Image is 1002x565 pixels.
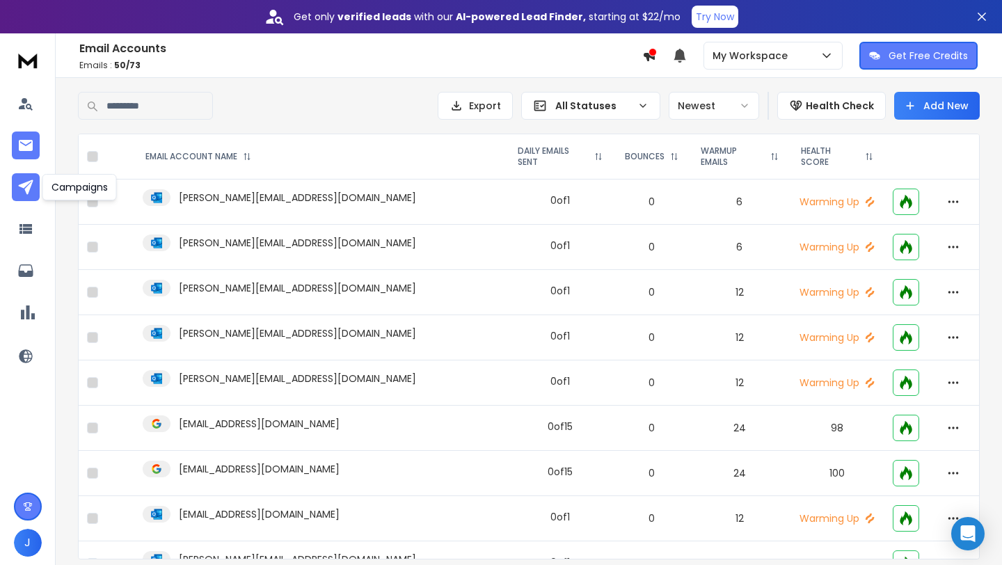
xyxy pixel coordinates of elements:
[555,99,632,113] p: All Statuses
[690,270,790,315] td: 12
[548,420,573,433] div: 0 of 15
[438,92,513,120] button: Export
[14,529,42,557] button: J
[79,40,642,57] h1: Email Accounts
[79,60,642,71] p: Emails :
[806,99,874,113] p: Health Check
[625,151,665,162] p: BOUNCES
[179,372,416,385] p: [PERSON_NAME][EMAIL_ADDRESS][DOMAIN_NAME]
[14,47,42,73] img: logo
[179,236,416,250] p: [PERSON_NAME][EMAIL_ADDRESS][DOMAIN_NAME]
[669,92,759,120] button: Newest
[179,417,340,431] p: [EMAIL_ADDRESS][DOMAIN_NAME]
[690,225,790,270] td: 6
[951,517,985,550] div: Open Intercom Messenger
[713,49,793,63] p: My Workspace
[145,151,251,162] div: EMAIL ACCOUNT NAME
[690,406,790,451] td: 24
[690,360,790,406] td: 12
[790,406,884,451] td: 98
[42,174,117,200] div: Campaigns
[179,507,340,521] p: [EMAIL_ADDRESS][DOMAIN_NAME]
[456,10,586,24] strong: AI-powered Lead Finder,
[622,285,681,299] p: 0
[692,6,738,28] button: Try Now
[798,376,876,390] p: Warming Up
[622,511,681,525] p: 0
[622,195,681,209] p: 0
[801,145,859,168] p: HEALTH SCORE
[548,465,573,479] div: 0 of 15
[894,92,980,120] button: Add New
[114,59,141,71] span: 50 / 73
[179,191,416,205] p: [PERSON_NAME][EMAIL_ADDRESS][DOMAIN_NAME]
[798,331,876,344] p: Warming Up
[622,331,681,344] p: 0
[790,451,884,496] td: 100
[690,496,790,541] td: 12
[701,145,765,168] p: WARMUP EMAILS
[798,285,876,299] p: Warming Up
[179,326,416,340] p: [PERSON_NAME][EMAIL_ADDRESS][DOMAIN_NAME]
[690,451,790,496] td: 24
[622,240,681,254] p: 0
[622,421,681,435] p: 0
[696,10,734,24] p: Try Now
[518,145,589,168] p: DAILY EMAILS SENT
[798,240,876,254] p: Warming Up
[179,281,416,295] p: [PERSON_NAME][EMAIL_ADDRESS][DOMAIN_NAME]
[889,49,968,63] p: Get Free Credits
[622,466,681,480] p: 0
[550,329,570,343] div: 0 of 1
[179,462,340,476] p: [EMAIL_ADDRESS][DOMAIN_NAME]
[798,195,876,209] p: Warming Up
[550,374,570,388] div: 0 of 1
[690,315,790,360] td: 12
[337,10,411,24] strong: verified leads
[294,10,681,24] p: Get only with our starting at $22/mo
[859,42,978,70] button: Get Free Credits
[690,180,790,225] td: 6
[622,376,681,390] p: 0
[550,193,570,207] div: 0 of 1
[550,239,570,253] div: 0 of 1
[777,92,886,120] button: Health Check
[550,284,570,298] div: 0 of 1
[798,511,876,525] p: Warming Up
[550,510,570,524] div: 0 of 1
